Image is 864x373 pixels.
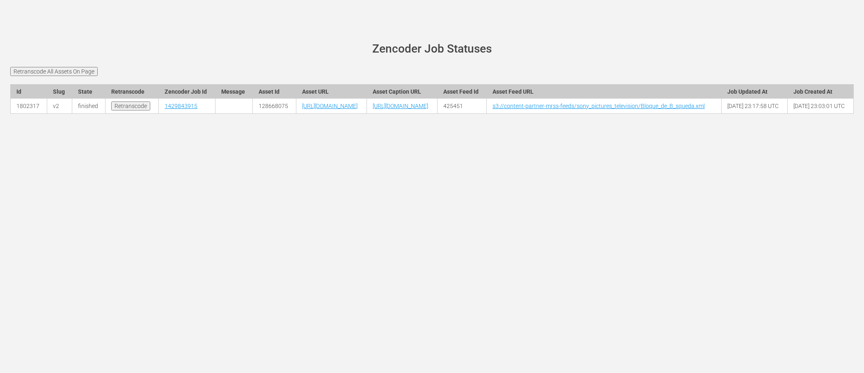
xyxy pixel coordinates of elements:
a: [URL][DOMAIN_NAME] [302,103,358,109]
th: State [72,84,105,99]
td: 425451 [437,99,486,114]
td: 128668075 [253,99,296,114]
td: [DATE] 23:17:58 UTC [721,99,787,114]
th: Zencoder Job Id [159,84,215,99]
th: Job Created At [787,84,853,99]
td: 1802317 [11,99,47,114]
th: Slug [47,84,72,99]
th: Asset URL [296,84,367,99]
td: v2 [47,99,72,114]
h1: Zencoder Job Statuses [22,43,842,55]
th: Message [215,84,253,99]
input: Retranscode All Assets On Page [10,67,98,76]
th: Retranscode [105,84,159,99]
th: Asset Caption URL [367,84,437,99]
th: Asset Id [253,84,296,99]
th: Job Updated At [721,84,787,99]
td: [DATE] 23:03:01 UTC [787,99,853,114]
td: finished [72,99,105,114]
th: Id [11,84,47,99]
a: s3://content-partner-mrss-feeds/sony_pictures_television/Bloque_de_B_squeda.xml [493,103,705,109]
th: Asset Feed URL [486,84,721,99]
a: 1429843915 [165,103,197,109]
a: [URL][DOMAIN_NAME] [373,103,428,109]
input: Retranscode [111,101,150,111]
th: Asset Feed Id [437,84,486,99]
